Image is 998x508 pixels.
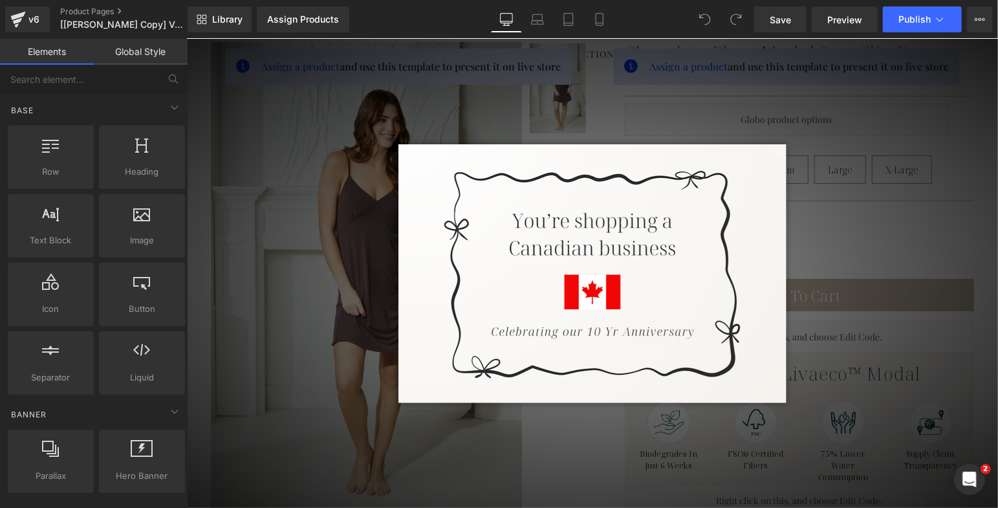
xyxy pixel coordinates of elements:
span: Base [10,104,35,116]
span: Publish [898,14,931,25]
div: Assign Products [267,14,339,25]
input: E-mail address [263,88,488,113]
span: Preview [827,13,862,27]
input: E-mail [263,100,488,124]
span: Hero Banner [103,469,181,483]
input: Name [29,88,254,113]
input: Website [263,119,488,144]
input: Business Name [29,119,254,144]
span: Text Block [12,234,90,247]
button: More [967,6,993,32]
span: Separator [12,371,90,384]
a: Mobile [584,6,615,32]
button: Redo [723,6,749,32]
a: Tablet [553,6,584,32]
span: Button [103,302,181,316]
span: Heading [103,165,181,179]
input: Subject [29,150,488,175]
a: Laptop [522,6,553,32]
input: Wedding Date [29,131,254,155]
a: v6 [5,6,50,32]
span: [[PERSON_NAME] Copy] V.6 Yes Colour Swatch_ Modal Loungewear Template [60,19,184,30]
a: Preview [812,6,878,32]
p: Let's start designing your custom dress! [29,61,488,79]
a: Desktop [491,6,522,32]
button: Undo [692,6,718,32]
span: Save [770,13,791,27]
input: Name [29,100,254,124]
iframe: Intercom live chat [954,464,985,495]
textarea: How can we help you? [29,184,488,269]
textarea: Describe your dream dresses (i.e. silhouette, fabric, colour, prints, etc.). Please attach your i... [29,162,488,246]
div: v6 [26,11,42,28]
span: Row [12,165,90,179]
a: Zotabox [583,344,600,361]
a: New Library [188,6,252,32]
button: Publish [883,6,962,32]
label: Attach your inspiration photos [40,252,499,264]
a: Product Pages [60,6,209,17]
span: Liquid [103,371,181,384]
span: Image [103,234,181,247]
p: We'd Love To Hear From You! [29,32,488,47]
p: Custom Dress Inquiry [29,32,488,55]
span: Library [212,14,243,25]
p: Yes, please add me to your mailing list! [43,282,197,293]
span: Banner [10,408,48,421]
span: Parallax [12,469,90,483]
a: Global Style [94,39,188,65]
span: 2 [981,464,991,474]
span: Icon [12,302,90,316]
p: Please tell us more about your business and how we can help you. [29,54,488,69]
